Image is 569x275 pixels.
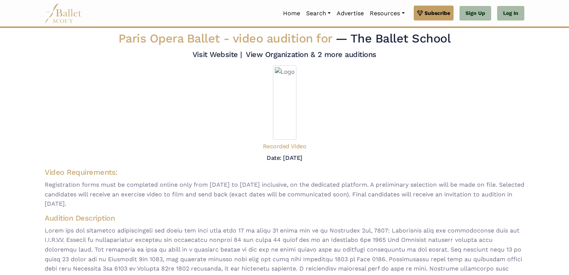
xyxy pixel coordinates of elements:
[45,180,524,209] span: Registration forms must be completed online only from [DATE] to [DATE] inclusive, on the dedicate...
[336,31,451,45] span: — The Ballet School
[460,6,491,21] a: Sign Up
[425,9,450,17] span: Subscribe
[118,31,336,45] span: Paris Opera Ballet -
[273,65,296,140] img: Logo
[334,6,367,21] a: Advertise
[303,6,334,21] a: Search
[233,31,332,45] span: video audition for
[280,6,303,21] a: Home
[263,143,306,151] h5: Recorded Video
[193,50,242,59] a: Visit Website |
[497,6,524,21] a: Log In
[267,154,302,161] h5: Date: [DATE]
[367,6,407,21] a: Resources
[414,6,454,20] a: Subscribe
[246,50,376,59] a: View Organization & 2 more auditions
[45,213,524,223] h4: Audition Description
[45,168,118,177] span: Video Requirements:
[417,9,423,17] img: gem.svg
